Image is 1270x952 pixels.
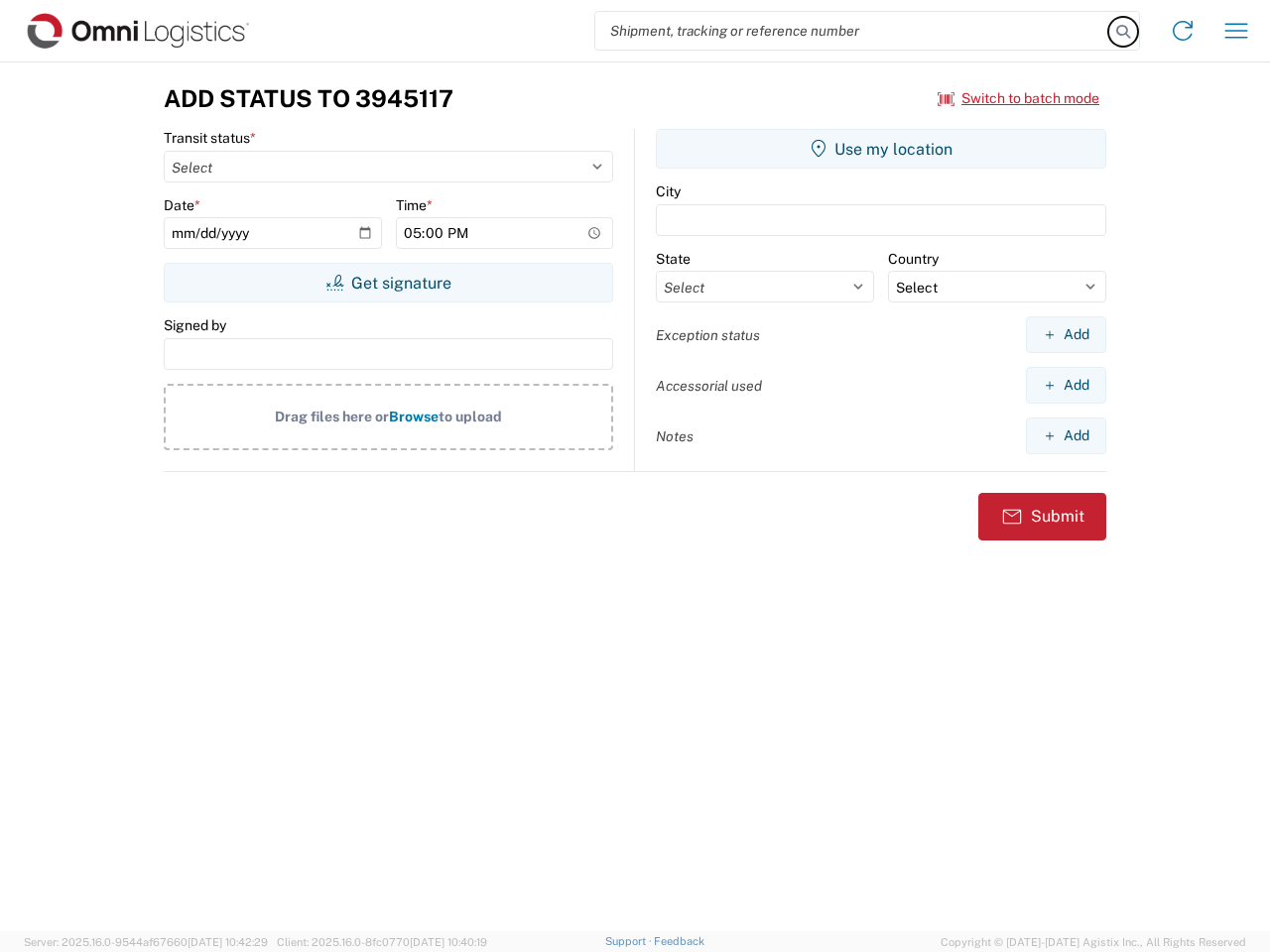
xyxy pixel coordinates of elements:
[164,196,200,214] label: Date
[656,250,691,268] label: State
[654,935,704,947] a: Feedback
[888,250,939,268] label: Country
[656,326,760,344] label: Exception status
[595,12,1109,50] input: Shipment, tracking or reference number
[164,263,613,302] button: Get signature
[656,377,762,395] label: Accessorial used
[605,935,655,947] a: Support
[656,129,1106,169] button: Use my location
[188,936,268,948] span: [DATE] 10:42:29
[656,427,694,445] label: Notes
[656,182,681,200] label: City
[24,936,268,948] span: Server: 2025.16.0-9544af67660
[1026,367,1106,404] button: Add
[941,933,1246,951] span: Copyright © [DATE]-[DATE] Agistix Inc., All Rights Reserved
[164,316,226,334] label: Signed by
[396,196,433,214] label: Time
[1026,417,1106,454] button: Add
[277,936,487,948] span: Client: 2025.16.0-8fc0770
[164,84,453,113] h3: Add Status to 3945117
[389,409,439,424] span: Browse
[275,409,389,424] span: Drag files here or
[439,409,502,424] span: to upload
[978,493,1106,540] button: Submit
[1026,316,1106,353] button: Add
[410,936,487,948] span: [DATE] 10:40:19
[164,129,256,147] label: Transit status
[938,82,1099,115] button: Switch to batch mode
